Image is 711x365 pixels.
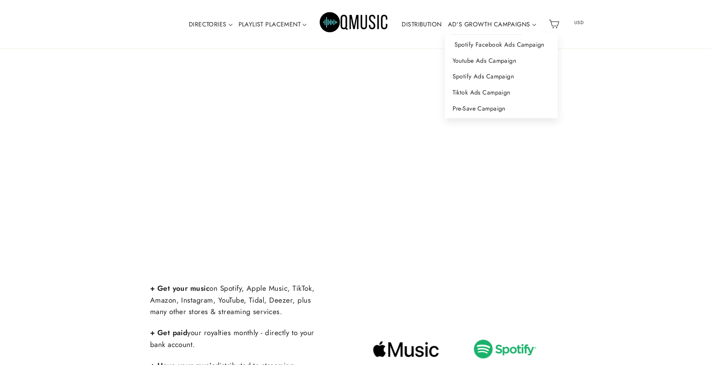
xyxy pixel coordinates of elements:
[445,68,558,85] a: Spotify Ads Campaign
[445,37,558,53] a: Spotify Facebook Ads Campaign
[122,19,589,226] iframe: Signup
[150,328,188,338] strong: + Get paid
[445,85,558,101] a: Tiktok Ads Campaign
[320,7,389,41] img: Q Music Promotions
[445,101,558,117] a: Pre-Save Campaign
[445,16,539,33] a: AD'S GROWTH CAMPAIGNS
[564,17,593,28] span: USD
[235,16,310,33] a: PLAYLIST PLACEMENT
[150,283,325,318] p: on Spotify, Apple Music, TikTok, Amazon, Instagram, YouTube, Tidal, Deezer, plus many other store...
[399,16,445,33] a: DISTRIBUTION
[445,53,558,69] a: Youtube Ads Campaign
[150,283,210,293] strong: + Get your music
[186,16,235,33] a: DIRECTORIES
[163,2,546,47] div: Primary
[150,327,325,350] p: your royalties monthly - directly to your bank account.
